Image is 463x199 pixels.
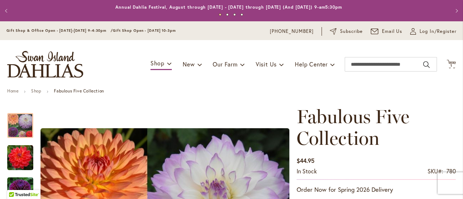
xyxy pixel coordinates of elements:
[219,13,221,16] button: 1 of 4
[371,28,403,35] a: Email Us
[297,167,317,176] div: Availability
[297,157,314,164] span: $44.95
[31,88,41,94] a: Shop
[150,59,165,67] span: Shop
[330,28,363,35] a: Subscribe
[295,60,328,68] span: Help Center
[7,145,33,171] img: COOPER BLAINE
[382,28,403,35] span: Email Us
[7,51,83,78] a: store logo
[297,105,409,150] span: Fabulous Five Collection
[115,4,342,10] a: Annual Dahlia Festival, August through [DATE] - [DATE] through [DATE] (And [DATE]) 9-am5:30pm
[297,185,456,194] p: Order Now for Spring 2026 Delivery
[7,106,41,138] div: Fabulous Five Collection
[241,13,243,16] button: 4 of 4
[410,28,456,35] a: Log In/Register
[183,60,195,68] span: New
[420,28,456,35] span: Log In/Register
[7,88,18,94] a: Home
[233,13,236,16] button: 3 of 4
[213,60,237,68] span: Our Farm
[428,167,443,175] strong: SKU
[446,167,456,176] div: 780
[340,28,363,35] span: Subscribe
[450,63,452,68] span: 1
[113,28,176,33] span: Gift Shop Open - [DATE] 10-3pm
[447,60,456,69] button: 1
[297,167,317,175] span: In stock
[5,173,26,194] iframe: Launch Accessibility Center
[226,13,229,16] button: 2 of 4
[7,28,113,33] span: Gift Shop & Office Open - [DATE]-[DATE] 9-4:30pm /
[256,60,277,68] span: Visit Us
[270,28,314,35] a: [PHONE_NUMBER]
[54,88,104,94] strong: Fabulous Five Collection
[449,4,463,18] button: Next
[7,138,41,170] div: COOPER BLAINE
